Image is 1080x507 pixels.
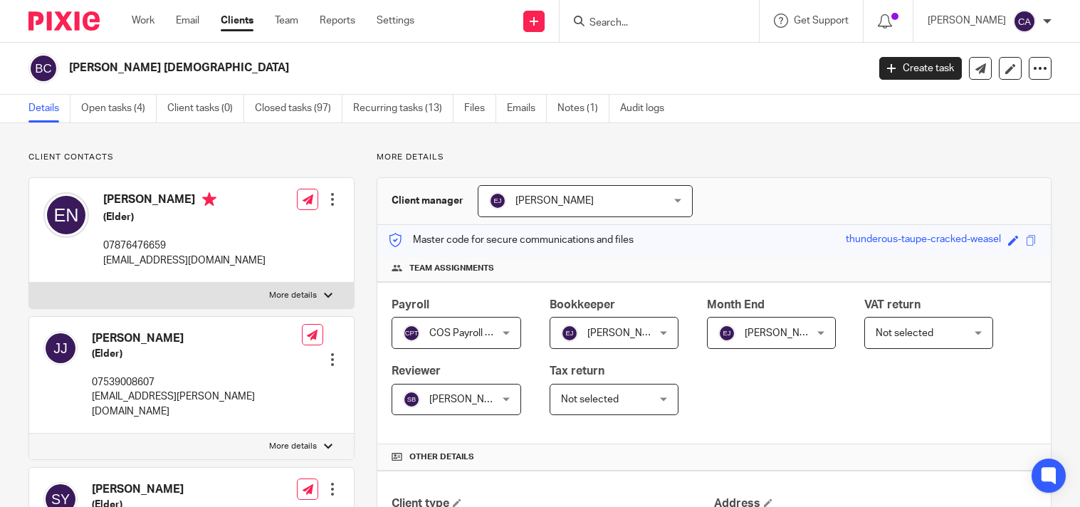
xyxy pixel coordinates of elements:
[876,328,933,338] span: Not selected
[550,365,604,377] span: Tax return
[1013,10,1036,33] img: svg%3E
[403,325,420,342] img: svg%3E
[588,17,716,30] input: Search
[103,254,266,268] p: [EMAIL_ADDRESS][DOMAIN_NAME]
[879,57,962,80] a: Create task
[745,328,823,338] span: [PERSON_NAME]
[167,95,244,122] a: Client tasks (0)
[103,192,266,210] h4: [PERSON_NAME]
[928,14,1006,28] p: [PERSON_NAME]
[707,299,765,310] span: Month End
[132,14,154,28] a: Work
[409,451,474,463] span: Other details
[92,390,302,419] p: [EMAIL_ADDRESS][PERSON_NAME][DOMAIN_NAME]
[620,95,675,122] a: Audit logs
[794,16,849,26] span: Get Support
[429,394,508,404] span: [PERSON_NAME]
[255,95,342,122] a: Closed tasks (97)
[392,365,441,377] span: Reviewer
[92,375,302,390] p: 07539008607
[377,14,414,28] a: Settings
[587,328,666,338] span: [PERSON_NAME]
[377,152,1052,163] p: More details
[103,239,266,253] p: 07876476659
[43,192,89,238] img: svg%3E
[202,192,216,207] i: Primary
[561,325,578,342] img: svg%3E
[557,95,609,122] a: Notes (1)
[92,347,302,361] h5: (Elder)
[388,233,634,247] p: Master code for secure communications and files
[353,95,454,122] a: Recurring tasks (13)
[28,152,355,163] p: Client contacts
[515,196,594,206] span: [PERSON_NAME]
[846,232,1001,249] div: thunderous-taupe-cracked-weasel
[392,299,429,310] span: Payroll
[320,14,355,28] a: Reports
[403,391,420,408] img: svg%3E
[103,210,266,224] h5: (Elder)
[221,14,253,28] a: Clients
[81,95,157,122] a: Open tasks (4)
[92,331,302,346] h4: [PERSON_NAME]
[269,441,317,452] p: More details
[28,53,58,83] img: svg%3E
[718,325,735,342] img: svg%3E
[43,331,78,365] img: svg%3E
[28,95,70,122] a: Details
[429,328,508,338] span: COS Payroll Team
[550,299,615,310] span: Bookkeeper
[28,11,100,31] img: Pixie
[275,14,298,28] a: Team
[409,263,494,274] span: Team assignments
[507,95,547,122] a: Emails
[392,194,463,208] h3: Client manager
[464,95,496,122] a: Files
[92,482,254,497] h4: [PERSON_NAME]
[69,61,700,75] h2: [PERSON_NAME] [DEMOGRAPHIC_DATA]
[489,192,506,209] img: svg%3E
[176,14,199,28] a: Email
[269,290,317,301] p: More details
[864,299,921,310] span: VAT return
[561,394,619,404] span: Not selected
